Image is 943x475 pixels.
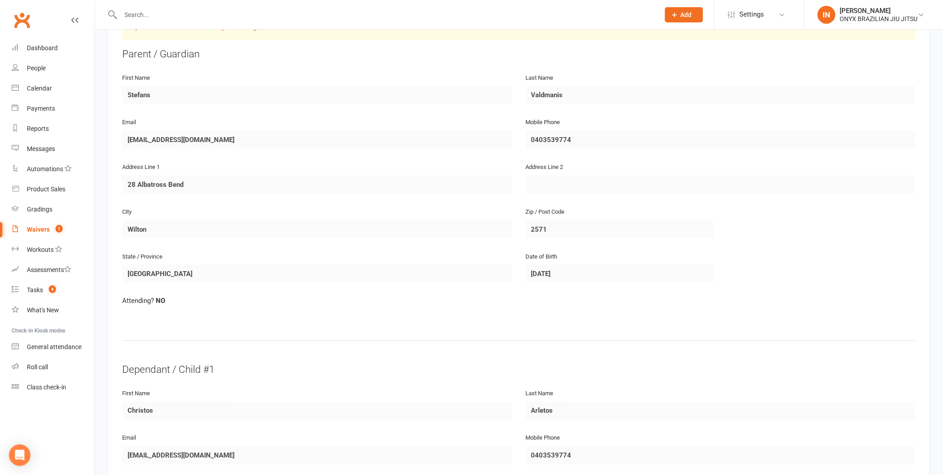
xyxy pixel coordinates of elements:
[12,159,94,179] a: Automations
[12,337,94,357] a: General attendance kiosk mode
[12,357,94,377] a: Roll call
[122,47,916,61] div: Parent / Guardian
[27,363,48,371] div: Roll call
[122,163,160,172] label: Address Line 1
[818,6,836,24] div: IN
[526,434,560,443] label: Mobile Phone
[12,260,94,280] a: Assessments
[526,163,563,172] label: Address Line 2
[12,38,94,58] a: Dashboard
[840,7,918,15] div: [PERSON_NAME]
[122,389,150,398] label: First Name
[122,118,136,127] label: Email
[27,85,52,92] div: Calendar
[27,266,71,273] div: Assessments
[9,445,30,466] div: Open Intercom Messenger
[27,343,81,350] div: General attendance
[681,11,692,18] span: Add
[118,9,653,21] input: Search...
[12,377,94,397] a: Class kiosk mode
[122,207,132,217] label: City
[27,145,55,152] div: Messages
[526,207,565,217] label: Zip / Post Code
[840,15,918,23] div: ONYX BRAZILIAN JIU JITSU
[27,384,66,391] div: Class check-in
[12,240,94,260] a: Workouts
[12,78,94,99] a: Calendar
[156,297,165,305] strong: NO
[27,186,65,193] div: Product Sales
[740,4,764,25] span: Settings
[526,73,554,83] label: Last Name
[27,105,55,112] div: Payments
[122,73,150,83] label: First Name
[27,165,63,173] div: Automations
[27,125,49,132] div: Reports
[55,225,63,233] span: 1
[122,297,154,305] span: Attending?
[27,65,46,72] div: People
[12,119,94,139] a: Reports
[49,285,56,293] span: 4
[526,118,560,127] label: Mobile Phone
[12,199,94,220] a: Gradings
[12,220,94,240] a: Waivers 1
[12,179,94,199] a: Product Sales
[11,9,33,31] a: Clubworx
[122,252,162,262] label: State / Province
[27,307,59,314] div: What's New
[27,246,54,253] div: Workouts
[122,363,916,377] div: Dependant / Child #1
[12,139,94,159] a: Messages
[122,434,136,443] label: Email
[12,280,94,300] a: Tasks 4
[526,252,558,262] label: Date of Birth
[526,389,554,398] label: Last Name
[665,7,703,22] button: Add
[27,226,50,233] div: Waivers
[12,99,94,119] a: Payments
[12,58,94,78] a: People
[27,206,52,213] div: Gradings
[27,44,58,52] div: Dashboard
[27,286,43,294] div: Tasks
[12,300,94,320] a: What's New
